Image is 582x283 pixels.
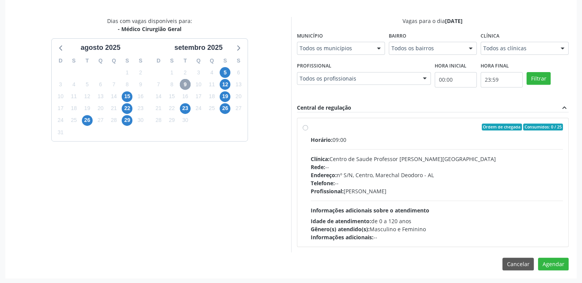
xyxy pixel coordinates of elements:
span: sábado, 2 de agosto de 2025 [135,67,146,78]
span: quinta-feira, 18 de setembro de 2025 [207,91,217,102]
button: Agendar [538,258,569,271]
div: - Médico Cirurgião Geral [107,25,192,33]
span: sábado, 13 de setembro de 2025 [233,79,244,90]
div: T [178,55,192,67]
span: sábado, 23 de agosto de 2025 [135,103,146,114]
span: Todos os profissionais [300,75,415,82]
span: segunda-feira, 18 de agosto de 2025 [68,103,79,114]
span: sábado, 16 de agosto de 2025 [135,91,146,102]
span: Informações adicionais sobre o atendimento [311,207,429,214]
div: S [121,55,134,67]
div: -- [311,233,563,241]
div: setembro 2025 [171,43,226,53]
span: quarta-feira, 6 de agosto de 2025 [95,79,106,90]
span: Ordem de chegada [482,123,522,130]
span: Profissional: [311,188,344,195]
input: Selecione o horário [435,72,477,87]
div: Central de regulação [297,104,351,112]
span: segunda-feira, 8 de setembro de 2025 [166,79,177,90]
span: segunda-feira, 22 de setembro de 2025 [166,103,177,114]
span: sexta-feira, 5 de setembro de 2025 [220,67,230,78]
span: terça-feira, 26 de agosto de 2025 [82,115,93,126]
span: terça-feira, 9 de setembro de 2025 [180,79,191,90]
span: segunda-feira, 29 de setembro de 2025 [166,115,177,126]
label: Profissional [297,60,331,72]
span: quarta-feira, 24 de setembro de 2025 [193,103,204,114]
div: Q [205,55,218,67]
span: domingo, 7 de setembro de 2025 [153,79,164,90]
span: segunda-feira, 4 de agosto de 2025 [68,79,79,90]
span: segunda-feira, 1 de setembro de 2025 [166,67,177,78]
span: quinta-feira, 11 de setembro de 2025 [207,79,217,90]
span: domingo, 21 de setembro de 2025 [153,103,164,114]
span: domingo, 14 de setembro de 2025 [153,91,164,102]
span: Consumidos: 0 / 25 [523,123,563,130]
span: sexta-feira, 8 de agosto de 2025 [122,79,132,90]
div: Dias com vagas disponíveis para: [107,17,192,33]
span: Informações adicionais: [311,234,373,241]
span: terça-feira, 19 de agosto de 2025 [82,103,93,114]
i: expand_less [560,104,569,112]
span: Endereço: [311,171,337,179]
span: sexta-feira, 26 de setembro de 2025 [220,103,230,114]
span: quarta-feira, 27 de agosto de 2025 [95,115,106,126]
div: D [54,55,67,67]
span: quinta-feira, 14 de agosto de 2025 [109,91,119,102]
div: Vagas para o dia [297,17,569,25]
span: domingo, 17 de agosto de 2025 [55,103,66,114]
span: sexta-feira, 29 de agosto de 2025 [122,115,132,126]
span: domingo, 24 de agosto de 2025 [55,115,66,126]
span: terça-feira, 12 de agosto de 2025 [82,91,93,102]
span: sábado, 30 de agosto de 2025 [135,115,146,126]
span: sábado, 6 de setembro de 2025 [233,67,244,78]
span: sábado, 20 de setembro de 2025 [233,91,244,102]
span: segunda-feira, 25 de agosto de 2025 [68,115,79,126]
div: -- [311,179,563,187]
label: Município [297,30,323,42]
span: domingo, 3 de agosto de 2025 [55,79,66,90]
span: sexta-feira, 15 de agosto de 2025 [122,91,132,102]
label: Hora inicial [435,60,466,72]
div: 09:00 [311,136,563,144]
div: Centro de Saude Professor [PERSON_NAME][GEOGRAPHIC_DATA] [311,155,563,163]
div: Q [192,55,205,67]
div: Q [94,55,107,67]
span: Rede: [311,163,325,171]
span: terça-feira, 23 de setembro de 2025 [180,103,191,114]
span: Clínica: [311,155,329,163]
span: Todos os municípios [300,44,369,52]
span: sexta-feira, 1 de agosto de 2025 [122,67,132,78]
span: terça-feira, 16 de setembro de 2025 [180,91,191,102]
span: [DATE] [445,17,463,25]
span: quinta-feira, 4 de setembro de 2025 [207,67,217,78]
div: nº S/N, Centro, Marechal Deodoro - AL [311,171,563,179]
span: quarta-feira, 3 de setembro de 2025 [193,67,204,78]
span: sexta-feira, 22 de agosto de 2025 [122,103,132,114]
button: Cancelar [502,258,534,271]
div: S [134,55,147,67]
span: terça-feira, 2 de setembro de 2025 [180,67,191,78]
span: segunda-feira, 11 de agosto de 2025 [68,91,79,102]
label: Hora final [481,60,509,72]
span: quarta-feira, 13 de agosto de 2025 [95,91,106,102]
span: domingo, 31 de agosto de 2025 [55,127,66,138]
div: S [67,55,81,67]
span: quinta-feira, 21 de agosto de 2025 [109,103,119,114]
div: Masculino e Feminino [311,225,563,233]
span: Todos as clínicas [483,44,553,52]
label: Bairro [389,30,406,42]
span: domingo, 28 de setembro de 2025 [153,115,164,126]
label: Clínica [481,30,499,42]
div: S [165,55,179,67]
span: quarta-feira, 17 de setembro de 2025 [193,91,204,102]
span: quarta-feira, 10 de setembro de 2025 [193,79,204,90]
span: sábado, 27 de setembro de 2025 [233,103,244,114]
div: -- [311,163,563,171]
span: segunda-feira, 15 de setembro de 2025 [166,91,177,102]
button: Filtrar [527,72,551,85]
span: Telefone: [311,179,335,187]
span: Idade de atendimento: [311,217,371,225]
span: Gênero(s) atendido(s): [311,225,370,233]
span: Horário: [311,136,333,143]
span: quinta-feira, 25 de setembro de 2025 [207,103,217,114]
